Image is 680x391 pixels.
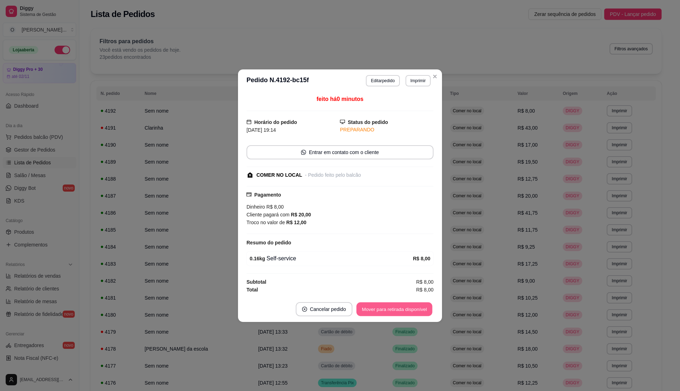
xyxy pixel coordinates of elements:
div: - Pedido feito pelo balcão [305,171,361,179]
strong: Pagamento [254,192,281,198]
div: Self-service [250,254,413,263]
strong: R$ 20,00 [291,212,311,217]
strong: 0.16 kg [250,256,265,261]
span: desktop [340,119,345,124]
span: Dinheiro [246,204,265,210]
span: R$ 8,00 [416,286,433,294]
strong: Horário do pedido [254,119,297,125]
strong: R$ 12,00 [286,220,306,225]
button: Editarpedido [366,75,399,86]
span: whats-app [301,150,306,155]
span: close-circle [302,307,307,312]
span: Troco no valor de [246,220,286,225]
span: calendar [246,119,251,124]
strong: Subtotal [246,279,266,285]
div: PREPARANDO [340,126,433,134]
button: Imprimir [406,75,431,86]
div: COMER NO LOCAL [256,171,302,179]
span: [DATE] 19:14 [246,127,276,133]
h3: Pedido N. 4192-bc15f [246,75,309,86]
span: credit-card [246,192,251,197]
button: close-circleCancelar pedido [296,302,352,316]
button: Mover para retirada disponível [356,302,432,316]
button: Close [429,71,441,82]
span: Cliente pagará com [246,212,291,217]
span: R$ 8,00 [265,204,284,210]
strong: Status do pedido [348,119,388,125]
span: R$ 8,00 [416,278,433,286]
strong: Resumo do pedido [246,240,291,245]
span: feito há 0 minutos [317,96,363,102]
strong: Total [246,287,258,293]
button: whats-appEntrar em contato com o cliente [246,145,433,159]
strong: R$ 8,00 [413,256,430,261]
